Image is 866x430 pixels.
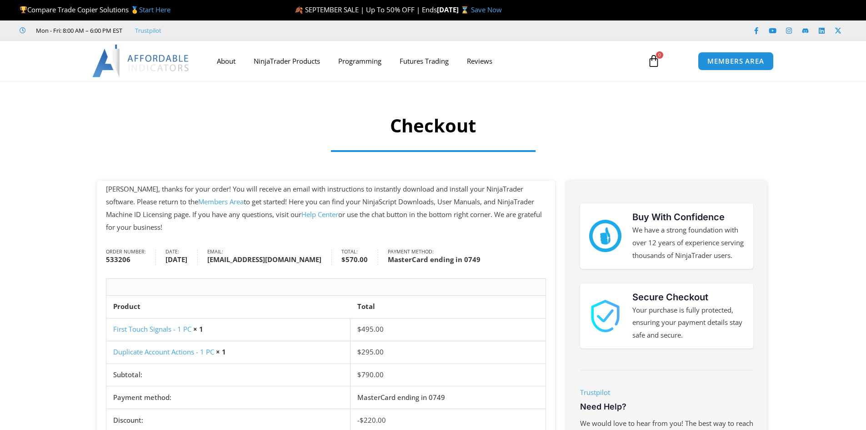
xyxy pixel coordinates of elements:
p: [PERSON_NAME], thanks for your order! You will receive an email with instructions to instantly do... [106,183,546,233]
span: $ [357,370,361,379]
img: 1000913 | Affordable Indicators – NinjaTrader [589,300,621,332]
span: 220.00 [360,415,386,425]
li: Date: [165,249,197,264]
th: Total [350,296,546,318]
img: LogoAI | Affordable Indicators – NinjaTrader [92,45,190,77]
span: Mon - Fri: 8:00 AM – 6:00 PM EST [34,25,122,36]
a: About [208,51,245,71]
span: Compare Trade Copier Solutions 🥇 [20,5,170,14]
strong: [EMAIL_ADDRESS][DOMAIN_NAME] [207,254,321,265]
li: Total: [341,249,378,264]
th: Product [106,296,350,318]
img: mark thumbs good 43913 | Affordable Indicators – NinjaTrader [589,220,621,252]
a: Reviews [458,51,501,71]
a: Futures Trading [390,51,458,71]
bdi: 495.00 [357,324,384,334]
a: 0 [634,48,674,74]
nav: Menu [208,51,637,71]
a: Programming [329,51,390,71]
bdi: 570.00 [341,255,368,264]
strong: [DATE] ⌛ [437,5,471,14]
span: 0 [656,51,663,59]
span: 🍂 SEPTEMBER SALE | Up To 50% OFF | Ends [295,5,437,14]
li: Order number: [106,249,156,264]
h3: Buy With Confidence [632,210,744,224]
a: NinjaTrader Products [245,51,329,71]
h3: Need Help? [580,401,753,412]
span: 790.00 [357,370,384,379]
span: $ [341,255,345,264]
li: Email: [207,249,331,264]
bdi: 295.00 [357,347,384,356]
a: Start Here [139,5,170,14]
img: 🏆 [20,6,27,13]
span: - [357,415,360,425]
span: $ [360,415,364,425]
span: $ [357,347,361,356]
span: $ [357,324,361,334]
span: MEMBERS AREA [707,58,764,65]
strong: × 1 [216,347,226,356]
strong: [DATE] [165,254,187,265]
a: Save Now [471,5,502,14]
td: MasterCard ending in 0749 [350,386,546,409]
li: Payment method: [388,249,490,264]
p: We have a strong foundation with over 12 years of experience serving thousands of NinjaTrader users. [632,224,744,262]
a: First Touch Signals - 1 PC [113,324,191,334]
strong: MasterCard ending in 0749 [388,254,481,265]
strong: 533206 [106,254,146,265]
a: Help Center [301,210,338,219]
a: Trustpilot [580,388,610,397]
a: Trustpilot [135,25,161,36]
strong: × 1 [193,324,203,334]
a: Members Area [198,197,244,206]
a: Duplicate Account Actions - 1 PC [113,347,214,356]
th: Payment method: [106,386,350,409]
h3: Secure Checkout [632,290,744,304]
th: Subtotal: [106,364,350,386]
a: MEMBERS AREA [698,52,774,71]
p: Your purchase is fully protected, ensuring your payment details stay safe and secure. [632,304,744,342]
h1: Checkout [179,113,688,138]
